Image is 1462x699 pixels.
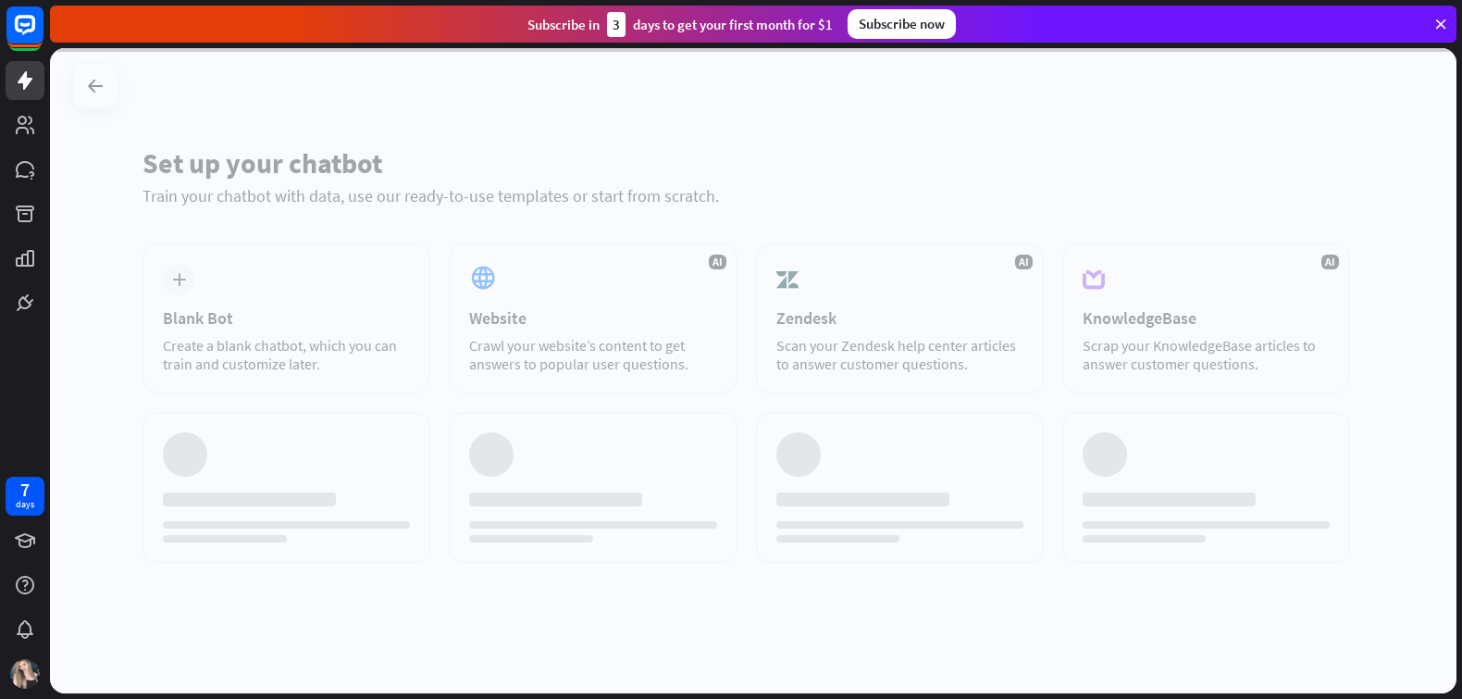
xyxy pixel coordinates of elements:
a: 7 days [6,477,44,516]
div: days [16,498,34,511]
div: 3 [607,12,626,37]
div: 7 [20,481,30,498]
div: Subscribe in days to get your first month for $1 [527,12,833,37]
div: Subscribe now [848,9,956,39]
